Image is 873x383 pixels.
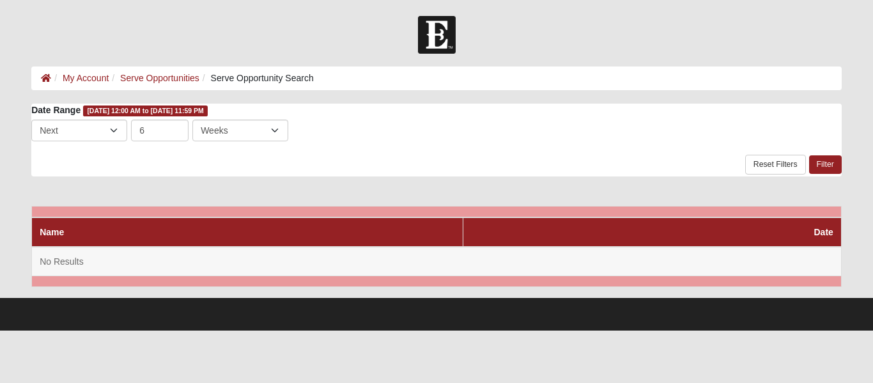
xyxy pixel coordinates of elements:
a: Filter [809,155,842,174]
label: Date Range [31,104,81,116]
img: Church of Eleven22 Logo [418,16,456,54]
div: [DATE] 12:00 AM to [DATE] 11:59 PM [83,106,208,116]
li: Serve Opportunity Search [199,72,314,85]
a: Name [40,227,64,237]
a: My Account [63,73,109,83]
span: No Results [40,256,83,267]
a: Reset Filters [745,155,806,175]
a: Serve Opportunities [120,73,199,83]
a: Date [814,227,833,237]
